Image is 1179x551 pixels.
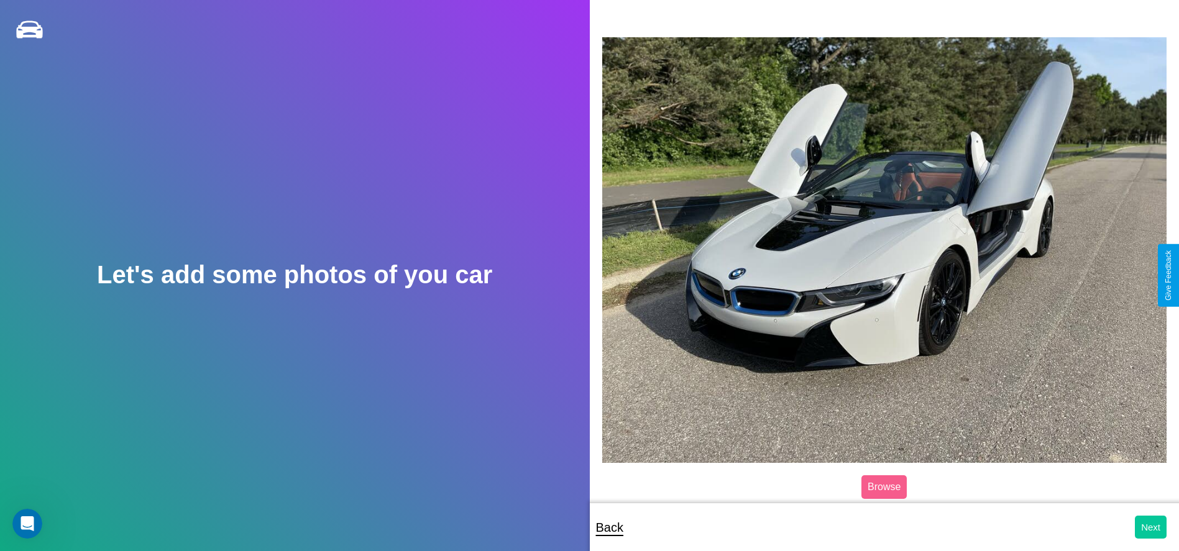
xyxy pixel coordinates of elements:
iframe: Intercom live chat [12,509,42,539]
p: Back [596,516,623,539]
button: Next [1135,516,1167,539]
h2: Let's add some photos of you car [97,261,492,289]
label: Browse [861,475,907,499]
div: Give Feedback [1164,250,1173,301]
img: posted [602,37,1167,463]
